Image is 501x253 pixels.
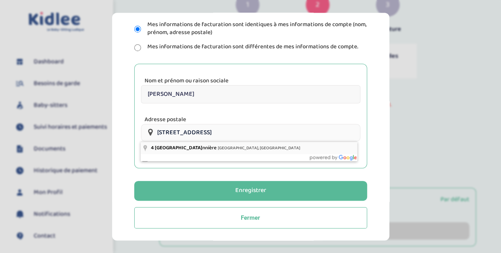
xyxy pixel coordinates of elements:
label: Adresse postale [141,114,190,126]
label: Mes informations de facturation sont identiques à mes informations de compte (nom, prénom, adress... [147,21,367,36]
label: Mes informations de facturation sont différentes de mes informations de compte. [147,43,358,51]
input: Adresse postale [141,124,360,141]
button: Enregistrer [134,181,367,201]
span: 4 [151,144,154,152]
label: Nom et prénom ou raison sociale [141,75,232,88]
span: [GEOGRAPHIC_DATA] [155,144,202,152]
label: Définir par défaut [152,154,199,162]
input: Nom et prénom ou raison sociale [141,85,360,103]
span: nnière [151,144,218,152]
button: Fermer [134,207,367,228]
div: Enregistrer [235,186,266,196]
span: [GEOGRAPHIC_DATA], [GEOGRAPHIC_DATA] [218,145,300,152]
